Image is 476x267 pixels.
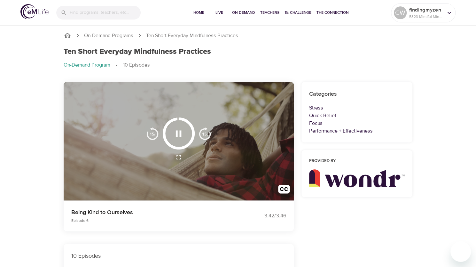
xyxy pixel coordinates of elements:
p: Quick Relief [309,112,405,119]
h6: Provided by [309,158,405,165]
img: logo [20,4,49,19]
span: Home [191,9,207,16]
p: On-Demand Program [64,61,110,69]
p: 10 Episodes [71,252,286,260]
img: open_caption.svg [278,185,290,197]
p: Ten Short Everyday Mindfulness Practices [146,32,238,39]
p: Stress [309,104,405,112]
img: wondr_new.png [309,169,405,187]
img: 15s_next.svg [199,127,211,140]
span: 1% Challenge [285,9,311,16]
h6: Categories [309,90,405,99]
img: 15s_prev.svg [146,127,159,140]
span: Teachers [260,9,279,16]
span: Live [212,9,227,16]
span: On-Demand [232,9,255,16]
p: Episode 6 [71,218,230,223]
span: The Connection [316,9,348,16]
nav: breadcrumb [64,61,413,69]
button: Transcript/Closed Captions (c) [274,181,294,200]
div: 3:42 / 3:46 [238,212,286,220]
nav: breadcrumb [64,32,413,39]
p: Focus [309,119,405,127]
h1: Ten Short Everyday Mindfulness Practices [64,47,211,56]
p: Performance + Effectiveness [309,127,405,135]
p: findingmyzen [409,6,443,14]
iframe: Button to launch messaging window [450,241,471,262]
p: Being Kind to Ourselves [71,208,230,217]
p: 10 Episodes [123,61,150,69]
input: Find programs, teachers, etc... [70,6,141,20]
a: On-Demand Programs [84,32,133,39]
div: CW [394,6,407,19]
p: 5323 Mindful Minutes [409,14,443,20]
